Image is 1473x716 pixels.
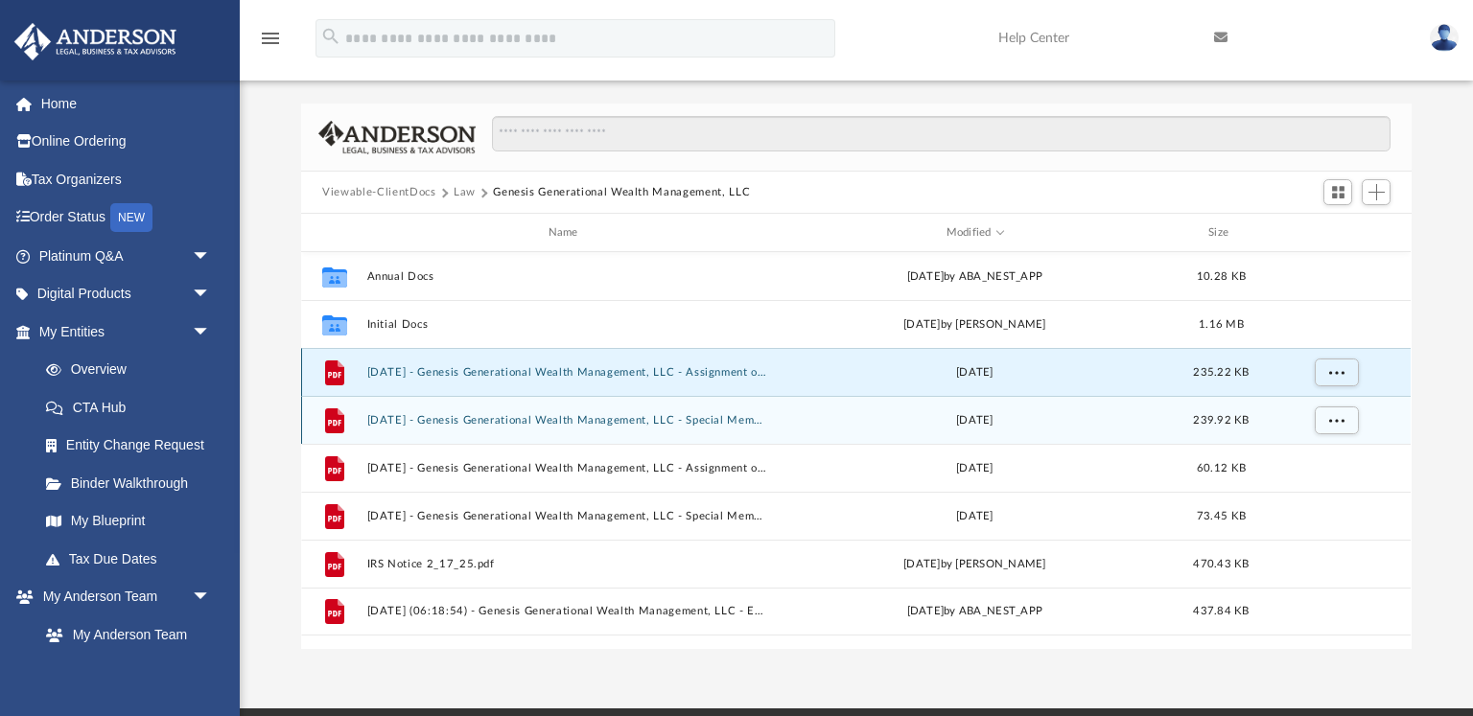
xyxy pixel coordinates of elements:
[492,116,1391,152] input: Search files and folders
[13,84,240,123] a: Home
[27,502,230,541] a: My Blueprint
[1197,271,1246,282] span: 10.28 KB
[367,270,767,283] button: Annual Docs
[366,224,766,242] div: Name
[192,275,230,314] span: arrow_drop_down
[775,364,1175,381] div: [DATE]
[1323,179,1352,206] button: Switch to Grid View
[310,224,358,242] div: id
[27,351,240,389] a: Overview
[1194,559,1250,569] span: 470.43 KB
[27,615,221,654] a: My Anderson Team
[1194,415,1250,426] span: 239.92 KB
[775,316,1175,334] div: [DATE] by [PERSON_NAME]
[1315,358,1359,387] button: More options
[192,578,230,617] span: arrow_drop_down
[367,558,767,570] button: IRS Notice 2_17_25.pdf
[27,388,240,427] a: CTA Hub
[775,460,1175,477] div: [DATE]
[775,412,1175,429] div: [DATE]
[13,123,240,161] a: Online Ordering
[259,36,282,50] a: menu
[13,312,240,351] a: My Entitiesarrow_drop_down
[493,184,750,201] button: Genesis Generational Wealth Management, LLC
[320,26,341,47] i: search
[13,198,240,238] a: Order StatusNEW
[27,427,240,465] a: Entity Change Request
[13,275,240,313] a: Digital Productsarrow_drop_down
[454,184,476,201] button: Law
[192,312,230,352] span: arrow_drop_down
[1269,224,1403,242] div: id
[1197,463,1246,473] span: 60.12 KB
[367,605,767,617] button: [DATE] (06:18:54) - Genesis Generational Wealth Management, LLC - EIN Letter from IRS.pdf
[775,508,1175,525] div: [DATE]
[775,603,1175,620] div: [DATE] by ABA_NEST_APP
[1194,606,1250,616] span: 437.84 KB
[1197,511,1246,521] span: 73.45 KB
[775,268,1175,286] div: [DATE] by ABA_NEST_APP
[259,27,282,50] i: menu
[27,464,240,502] a: Binder Walkthrough
[1430,24,1459,52] img: User Pic
[9,23,182,60] img: Anderson Advisors Platinum Portal
[110,203,152,232] div: NEW
[367,510,767,522] button: [DATE] - Genesis Generational Wealth Management, LLC - Special Members Meeting.pdf
[27,540,240,578] a: Tax Due Dates
[13,237,240,275] a: Platinum Q&Aarrow_drop_down
[1199,319,1244,330] span: 1.16 MB
[322,184,435,201] button: Viewable-ClientDocs
[367,318,767,331] button: Initial Docs
[13,160,240,198] a: Tax Organizers
[1183,224,1260,242] div: Size
[775,224,1175,242] div: Modified
[775,556,1175,573] div: [DATE] by [PERSON_NAME]
[367,462,767,474] button: [DATE] - Genesis Generational Wealth Management, LLC - Assignment of Interest.pdf
[1194,367,1250,378] span: 235.22 KB
[192,237,230,276] span: arrow_drop_down
[367,414,767,427] button: [DATE] - Genesis Generational Wealth Management, LLC - Special Members Meeting - DocuSigned.pdf
[367,366,767,379] button: [DATE] - Genesis Generational Wealth Management, LLC - Assignment of Interest - DocuSigned.pdf
[13,578,230,616] a: My Anderson Teamarrow_drop_down
[301,252,1411,650] div: grid
[1315,406,1359,435] button: More options
[1362,179,1391,206] button: Add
